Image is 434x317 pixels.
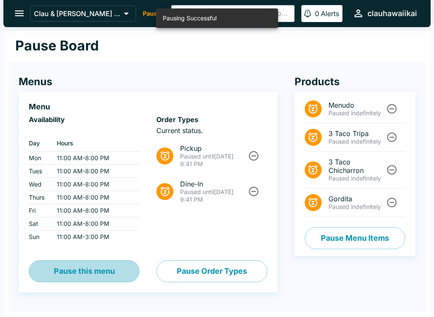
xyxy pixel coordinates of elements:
[180,180,247,188] span: Dine-In
[180,153,247,168] p: [DATE] 9:41 PM
[50,135,139,152] th: Hours
[328,175,385,182] p: Paused indefinitely
[29,217,50,231] td: Sat
[50,231,139,244] td: 11:00 AM - 3:00 PM
[367,8,417,19] div: clauhawaiikai
[328,158,385,175] span: 3 Taco Chicharron
[156,260,267,282] button: Pause Order Types
[29,178,50,191] td: Wed
[180,153,214,160] span: Paused until
[29,231,50,244] td: Sun
[246,148,262,164] button: Unpause
[321,9,339,18] p: Alerts
[180,188,247,203] p: [DATE] 9:41 PM
[19,75,278,88] h4: Menus
[30,6,136,22] button: Clau & [PERSON_NAME] Cocina 2 - [US_STATE] Kai
[328,138,385,145] p: Paused indefinitely
[156,115,267,124] h6: Order Types
[29,204,50,217] td: Fri
[180,144,247,153] span: Pickup
[328,129,385,138] span: 3 Taco Tripa
[29,152,50,165] td: Mon
[349,4,420,22] button: clauhawaiikai
[29,260,139,282] button: Pause this menu
[143,9,164,18] p: Paused
[156,126,267,135] p: Current status.
[384,101,400,117] button: Unpause
[50,217,139,231] td: 11:00 AM - 8:00 PM
[328,195,385,203] span: Gordita
[246,184,262,199] button: Unpause
[50,204,139,217] td: 11:00 AM - 8:00 PM
[29,191,50,204] td: Thurs
[8,3,30,24] button: open drawer
[29,135,50,152] th: Day
[50,152,139,165] td: 11:00 AM - 8:00 PM
[15,37,99,54] h1: Pause Board
[29,165,50,178] td: Tues
[384,195,400,210] button: Unpause
[50,165,139,178] td: 11:00 AM - 8:00 PM
[50,178,139,191] td: 11:00 AM - 8:00 PM
[384,129,400,145] button: Unpause
[328,203,385,211] p: Paused indefinitely
[34,9,120,18] p: Clau & [PERSON_NAME] Cocina 2 - [US_STATE] Kai
[384,162,400,178] button: Unpause
[163,11,217,25] div: Pausing Successful
[328,109,385,117] p: Paused indefinitely
[29,126,139,135] p: ‏
[328,101,385,109] span: Menudo
[29,115,139,124] h6: Availability
[180,188,214,195] span: Paused until
[50,191,139,204] td: 11:00 AM - 8:00 PM
[305,227,405,249] button: Pause Menu Items
[295,75,415,88] h4: Products
[315,9,319,18] p: 0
